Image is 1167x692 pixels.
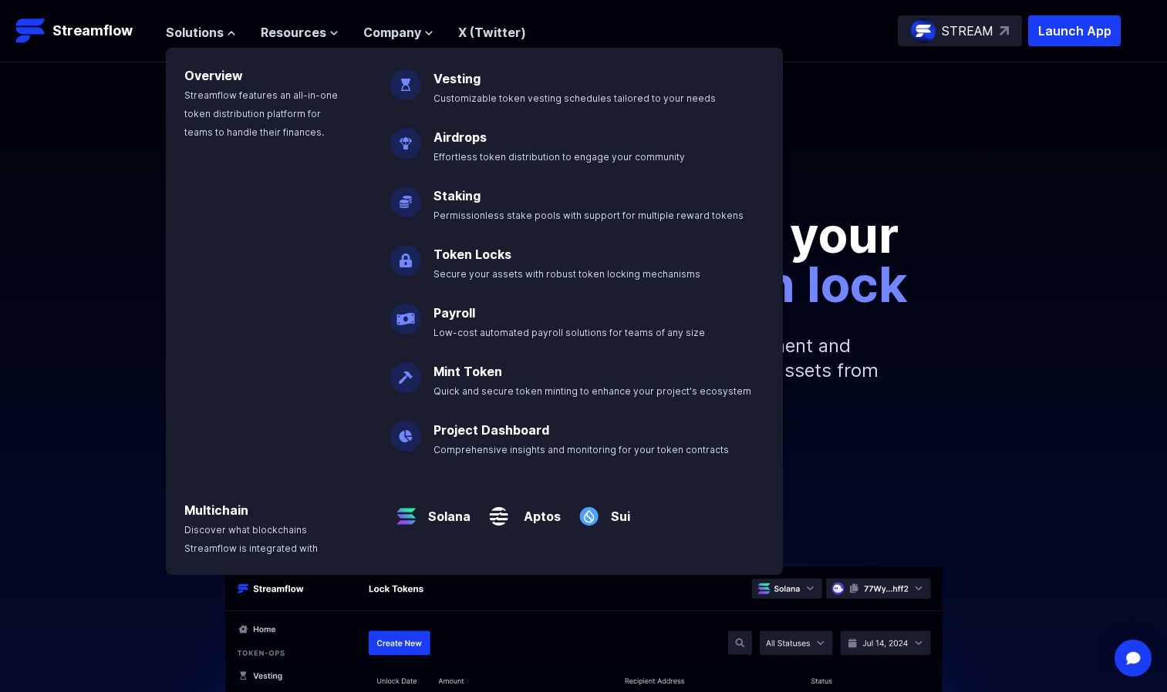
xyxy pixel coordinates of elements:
a: Vesting [433,71,481,86]
span: Effortless token distribution to engage your community [433,151,685,163]
a: Mint Token [433,364,502,379]
span: Secure your assets with robust token locking mechanisms [433,268,700,280]
span: Quick and secure token minting to enhance your project's ecosystem [433,385,751,397]
a: Airdrops [433,129,487,145]
a: Aptos [514,495,561,526]
span: Resources [261,23,326,42]
button: Solutions [166,23,236,42]
img: Airdrops [390,116,421,159]
span: Discover what blockchains Streamflow is integrated with [184,524,318,554]
img: Aptos [483,489,514,532]
button: Launch App [1028,15,1121,46]
p: Streamflow [52,20,133,42]
span: Company [363,23,421,42]
img: Token Locks [390,233,421,276]
span: Customizable token vesting schedules tailored to your needs [433,92,716,104]
img: top-right-arrow.svg [1000,26,1009,35]
button: Company [363,23,433,42]
span: Solutions [166,23,224,42]
span: Permissionless stake pools with support for multiple reward tokens [433,210,744,221]
span: token lock [659,254,908,314]
a: Sui [605,495,630,526]
span: Streamflow features an all-in-one token distribution platform for teams to handle their finances. [184,89,338,138]
a: Solana [422,495,471,526]
a: Token Locks [433,247,511,262]
img: Solana [390,489,422,532]
a: Streamflow [15,15,150,46]
img: streamflow-logo-circle.png [911,18,936,43]
a: Project Dashboard [433,422,549,438]
div: Open Intercom Messenger [1115,640,1152,677]
a: Multichain [184,502,248,518]
img: Staking [390,174,421,217]
a: STREAM [898,15,1022,46]
img: Vesting [390,57,421,100]
img: Project Dashboard [390,408,421,452]
span: Low-cost automated payroll solutions for teams of any size [433,327,705,338]
img: Mint Token [390,350,421,393]
img: Streamflow Logo [15,15,46,46]
span: Comprehensive insights and monitoring for your token contracts [433,444,729,455]
a: Overview [184,68,243,83]
a: Staking [433,188,481,203]
a: X (Twitter) [458,25,526,40]
img: Sui [573,489,605,532]
p: Secure your crypto assets [157,161,1011,186]
button: Resources [261,23,339,42]
img: Payroll [390,291,421,334]
p: STREAM [942,22,993,40]
a: Payroll [433,305,475,321]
